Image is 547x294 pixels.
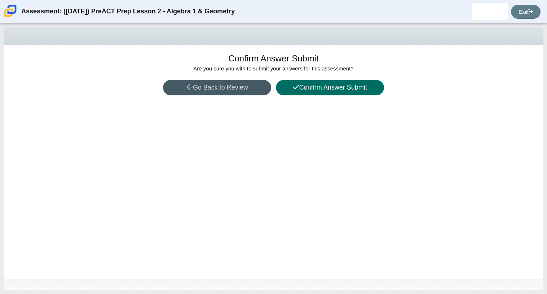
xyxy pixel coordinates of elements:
h1: Confirm Answer Submit [228,52,319,65]
a: Carmen School of Science & Technology [3,13,18,20]
img: logan.calhoun-john.J4SMdH [484,6,496,17]
button: Go Back to Review [163,80,271,95]
span: Are you sure you with to submit your answers for this assessment? [193,65,353,72]
button: Confirm Answer Submit [276,80,384,95]
img: Carmen School of Science & Technology [3,3,18,18]
a: Exit [511,5,541,19]
div: Assessment: ([DATE]) PreACT Prep Lesson 2 - Algebra 1 & Geometry [21,3,235,20]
